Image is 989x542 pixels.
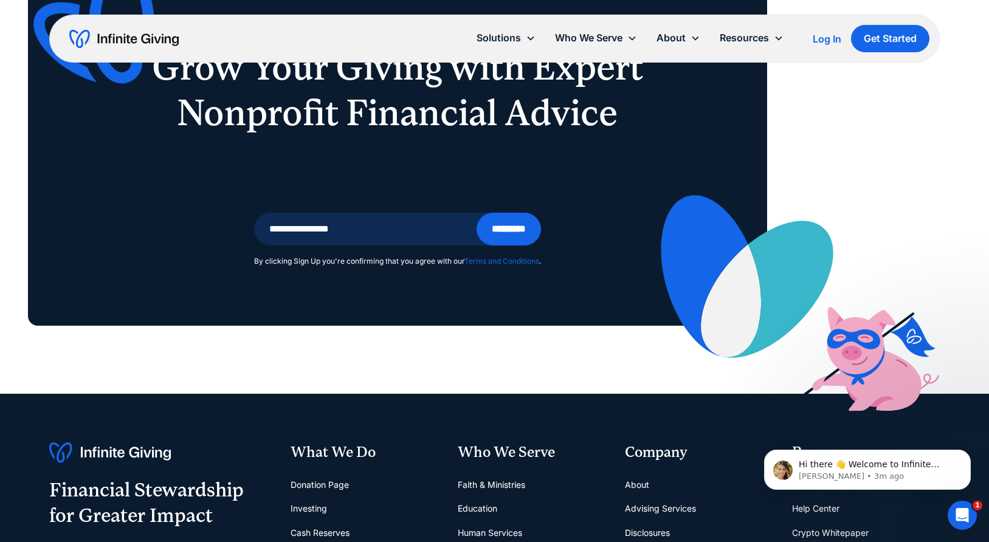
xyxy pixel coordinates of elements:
div: Who We Serve [545,25,647,51]
div: Log In [813,34,841,44]
a: Advising Services [625,496,696,521]
div: About [656,30,686,46]
div: Solutions [467,25,545,51]
div: Resources [710,25,793,51]
p: Join thousands of nonprofits who are transforming how they grow their endowments and donations. S... [86,150,709,187]
a: Faith & Ministries [458,473,525,497]
a: Investing [291,496,327,521]
div: Financial Stewardship for Greater Impact [49,478,244,528]
a: Log In [813,32,841,46]
div: Solutions [477,30,521,46]
h1: Grow Your Giving with Expert Nonprofit Financial Advice [86,44,709,135]
form: Email Form [254,213,541,267]
div: Who We Serve [458,442,605,463]
div: What We Do [291,442,438,463]
div: Who We Serve [555,30,622,46]
div: Company [625,442,773,463]
div: About [647,25,710,51]
a: home [69,29,179,49]
iframe: Intercom live chat [948,501,977,530]
a: Terms and Conditions [464,256,539,266]
a: Get Started [851,25,929,52]
div: Resources [720,30,769,46]
span: 1 [973,501,982,510]
a: Education [458,496,497,521]
iframe: Intercom notifications message [746,424,989,509]
a: About [625,473,649,497]
a: Donation Page [291,473,349,497]
div: By clicking Sign Up you're confirming that you agree with our . [254,255,541,267]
